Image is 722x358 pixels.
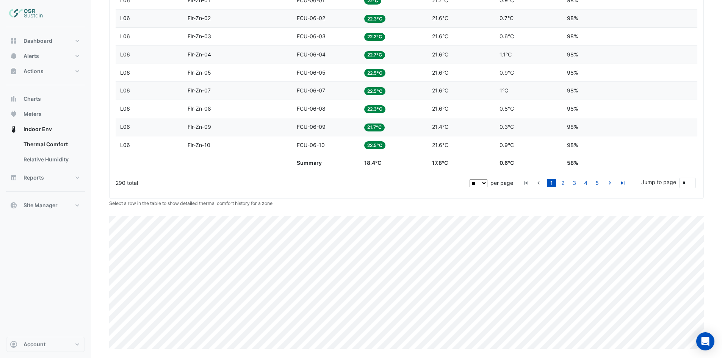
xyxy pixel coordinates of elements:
[570,179,579,187] a: 3
[9,6,43,21] img: Company Logo
[120,142,130,148] span: L06
[432,69,448,76] span: 21.6°C
[120,33,130,39] span: L06
[558,179,567,187] a: 2
[567,33,578,39] span: 98%
[432,33,448,39] span: 21.6°C
[188,105,211,112] span: Flr-Zn-08
[546,179,557,187] li: page 1
[297,15,325,21] span: FCU-06-02
[534,179,543,187] a: go to previous page
[567,142,578,148] span: 98%
[10,95,17,103] app-icon: Charts
[591,179,603,187] li: page 5
[23,125,52,133] span: Indoor Env
[23,67,44,75] span: Actions
[490,180,513,186] span: per page
[547,179,556,187] a: 1
[297,159,355,167] div: Summary
[696,332,714,350] div: Open Intercom Messenger
[17,152,85,167] a: Relative Humidity
[500,87,508,94] span: 1°C
[23,341,45,348] span: Account
[6,33,85,48] button: Dashboard
[6,170,85,185] button: Reports
[23,52,39,60] span: Alerts
[569,179,580,187] li: page 3
[120,69,130,76] span: L06
[6,106,85,122] button: Meters
[297,124,326,130] span: FCU-06-09
[10,110,17,118] app-icon: Meters
[432,142,448,148] span: 21.6°C
[188,33,211,39] span: Flr-Zn-03
[500,124,514,130] span: 0.3°C
[188,15,211,21] span: Flr-Zn-02
[109,200,273,206] small: Select a row in the table to show detailed thermal comfort history for a zone
[364,69,385,77] span: 22.5°C
[23,202,58,209] span: Site Manager
[567,159,578,166] span: 58%
[188,142,210,148] span: Flr-Zn-10
[120,105,130,112] span: L06
[17,137,85,152] a: Thermal Comfort
[10,67,17,75] app-icon: Actions
[297,51,326,58] span: FCU-06-04
[297,33,326,39] span: FCU-06-03
[500,159,514,166] span: 0.6°C
[364,105,385,113] span: 22.3°C
[432,159,448,166] span: 17.8°C
[521,179,530,187] a: go to first page
[6,48,85,64] button: Alerts
[297,69,326,76] span: FCU-06-05
[188,69,211,76] span: Flr-Zn-05
[557,179,569,187] li: page 2
[23,95,41,103] span: Charts
[567,51,578,58] span: 98%
[567,105,578,112] span: 98%
[567,69,578,76] span: 98%
[10,125,17,133] app-icon: Indoor Env
[120,87,130,94] span: L06
[188,87,211,94] span: Flr-Zn-07
[500,142,514,148] span: 0.9°C
[618,179,627,187] a: go to last page
[364,124,385,131] span: 21.7°C
[500,51,512,58] span: 1.1°C
[432,105,448,112] span: 21.6°C
[432,124,448,130] span: 21.4°C
[188,124,211,130] span: Flr-Zn-09
[605,179,614,187] a: go to next page
[297,105,326,112] span: FCU-06-08
[23,110,42,118] span: Meters
[188,51,211,58] span: Flr-Zn-04
[567,15,578,21] span: 98%
[10,174,17,181] app-icon: Reports
[364,87,385,95] span: 22.5°C
[364,33,385,41] span: 22.2°C
[10,37,17,45] app-icon: Dashboard
[23,37,52,45] span: Dashboard
[116,174,468,192] div: 290 total
[23,174,44,181] span: Reports
[592,179,601,187] a: 5
[364,159,381,166] span: 18.4°C
[432,51,448,58] span: 21.6°C
[364,141,385,149] span: 22.5°C
[6,122,85,137] button: Indoor Env
[641,178,676,186] label: Jump to page
[6,91,85,106] button: Charts
[567,124,578,130] span: 98%
[567,87,578,94] span: 98%
[500,69,514,76] span: 0.9°C
[6,198,85,213] button: Site Manager
[297,87,325,94] span: FCU-06-07
[500,15,514,21] span: 0.7°C
[432,15,448,21] span: 21.6°C
[581,179,590,187] a: 4
[432,87,448,94] span: 21.6°C
[364,51,385,59] span: 22.7°C
[580,179,591,187] li: page 4
[297,142,325,148] span: FCU-06-10
[120,51,130,58] span: L06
